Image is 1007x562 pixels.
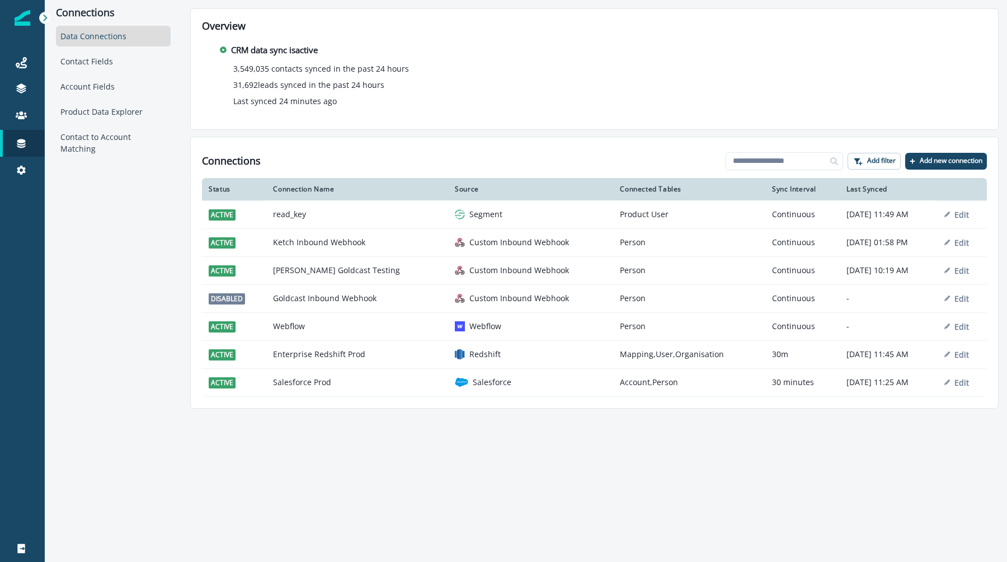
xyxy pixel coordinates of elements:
[920,157,982,165] p: Add new connection
[266,200,448,228] td: read_key
[455,265,465,275] img: generic inbound webhook
[455,209,465,219] img: segment
[273,185,441,194] div: Connection Name
[954,237,969,248] p: Edit
[233,63,409,74] p: 3,549,035 contacts synced in the past 24 hours
[202,340,987,368] a: activeEnterprise Redshift ProdredshiftRedshiftMapping,User,Organisation30m[DATE] 11:45 AMEdit
[56,7,171,19] p: Connections
[266,340,448,368] td: Enterprise Redshift Prod
[209,265,236,277] span: active
[266,256,448,284] td: [PERSON_NAME] Goldcast Testing
[846,237,931,248] p: [DATE] 01:58 PM
[765,200,840,228] td: Continuous
[231,44,318,57] p: CRM data sync is active
[202,256,987,284] a: active[PERSON_NAME] Goldcast Testinggeneric inbound webhookCustom Inbound WebhookPersonContinuous...
[613,256,765,284] td: Person
[56,127,171,159] div: Contact to Account Matching
[469,321,501,332] p: Webflow
[944,293,969,304] button: Edit
[954,265,969,276] p: Edit
[772,185,833,194] div: Sync Interval
[202,312,987,340] a: activeWebflowwebflowWebflowPersonContinuous-Edit
[954,377,969,388] p: Edit
[846,349,931,360] p: [DATE] 11:45 AM
[209,377,236,388] span: active
[867,157,896,165] p: Add filter
[56,76,171,97] div: Account Fields
[202,368,987,396] a: activeSalesforce ProdsalesforceSalesforceAccount,Person30 minutes[DATE] 11:25 AMEdit
[954,321,969,332] p: Edit
[613,228,765,256] td: Person
[209,293,245,305] span: disabled
[469,209,502,220] p: Segment
[202,155,261,167] h1: Connections
[209,185,260,194] div: Status
[944,237,969,248] button: Edit
[455,321,465,331] img: webflow
[209,349,236,360] span: active
[846,185,931,194] div: Last Synced
[846,209,931,220] p: [DATE] 11:49 AM
[469,237,569,248] p: Custom Inbound Webhook
[765,368,840,396] td: 30 minutes
[455,376,468,389] img: salesforce
[209,209,236,221] span: active
[233,95,337,107] p: Last synced 24 minutes ago
[202,228,987,256] a: activeKetch Inbound Webhookgeneric inbound webhookCustom Inbound WebhookPersonContinuous[DATE] 01...
[944,349,969,360] button: Edit
[209,237,236,249] span: active
[954,293,969,304] p: Edit
[944,209,969,220] button: Edit
[846,265,931,276] p: [DATE] 10:19 AM
[846,377,931,388] p: [DATE] 11:25 AM
[613,368,765,396] td: Account,Person
[469,265,569,276] p: Custom Inbound Webhook
[233,79,384,91] p: 31,692 leads synced in the past 24 hours
[209,321,236,332] span: active
[846,293,931,304] p: -
[944,377,969,388] button: Edit
[765,228,840,256] td: Continuous
[765,284,840,312] td: Continuous
[613,312,765,340] td: Person
[56,51,171,72] div: Contact Fields
[848,153,901,170] button: Add filter
[765,340,840,368] td: 30m
[905,153,987,170] button: Add new connection
[266,312,448,340] td: Webflow
[202,200,987,228] a: activeread_keysegmentSegmentProduct UserContinuous[DATE] 11:49 AMEdit
[944,265,969,276] button: Edit
[266,368,448,396] td: Salesforce Prod
[56,101,171,122] div: Product Data Explorer
[455,237,465,247] img: generic inbound webhook
[944,321,969,332] button: Edit
[266,284,448,312] td: Goldcast Inbound Webhook
[455,349,465,359] img: redshift
[15,10,30,26] img: Inflection
[613,284,765,312] td: Person
[620,185,759,194] div: Connected Tables
[469,349,501,360] p: Redshift
[954,209,969,220] p: Edit
[266,228,448,256] td: Ketch Inbound Webhook
[202,20,987,32] h2: Overview
[455,293,465,303] img: generic inbound webhook
[846,321,931,332] p: -
[613,340,765,368] td: Mapping,User,Organisation
[455,185,606,194] div: Source
[765,312,840,340] td: Continuous
[469,293,569,304] p: Custom Inbound Webhook
[473,377,511,388] p: Salesforce
[954,349,969,360] p: Edit
[56,26,171,46] div: Data Connections
[765,256,840,284] td: Continuous
[202,284,987,312] a: disabledGoldcast Inbound Webhookgeneric inbound webhookCustom Inbound WebhookPersonContinuous-Edit
[613,200,765,228] td: Product User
